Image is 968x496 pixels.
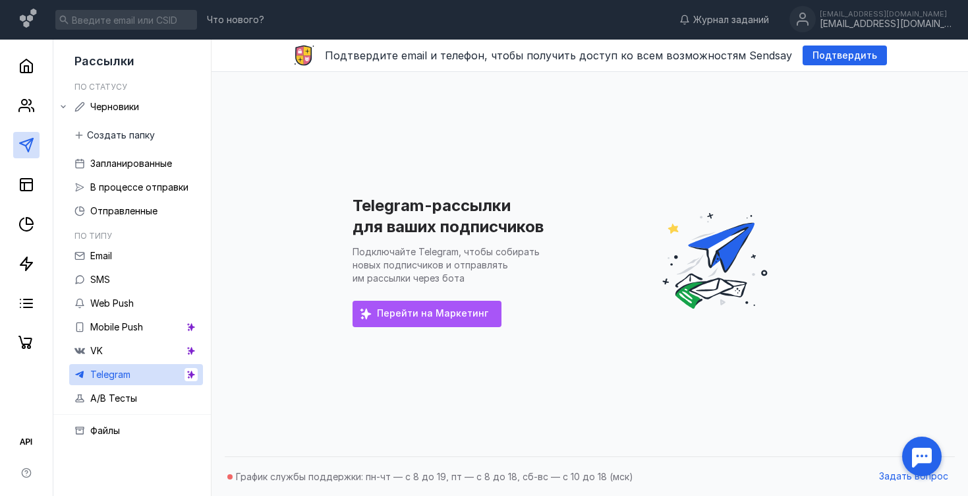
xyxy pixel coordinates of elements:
span: Задать вопрос [879,471,948,482]
a: Web Push [69,293,203,314]
a: Файлы [69,420,203,441]
p: Подключайте Telegram, чтобы собирать новых подписчиков и отправлять им рассылки через бота [353,246,540,284]
span: Запланированные [90,158,172,169]
button: Задать вопрос [872,467,955,487]
a: Email [69,245,203,266]
span: VK [90,345,103,356]
input: Введите email или CSID [55,10,197,30]
h5: По статусу [74,82,127,92]
span: Черновики [90,101,139,112]
a: Перейти на Маркетинг [353,301,501,327]
span: Email [90,250,112,261]
div: [EMAIL_ADDRESS][DOMAIN_NAME] [820,10,952,18]
span: В процессе отправки [90,181,188,193]
span: Что нового? [207,15,264,24]
h5: По типу [74,231,112,241]
span: Файлы [90,425,120,436]
a: Запланированные [69,153,203,174]
a: SMS [69,269,203,290]
div: [EMAIL_ADDRESS][DOMAIN_NAME] [820,18,952,30]
span: Mobile Push [90,321,143,332]
a: VK [69,340,203,361]
a: A/B Тесты [69,388,203,409]
span: Подтвердить [812,50,877,61]
a: Что нового? [200,15,271,24]
span: Журнал заданий [693,13,769,26]
span: Telegram [90,369,130,380]
a: Mobile Push [69,317,203,338]
span: SMS [90,274,110,285]
button: Подтвердить [803,46,887,65]
button: Создать папку [69,125,161,145]
span: Перейти на Маркетинг [377,308,488,319]
a: Журнал заданий [673,13,776,26]
a: Черновики [69,96,203,117]
span: Web Push [90,297,134,309]
a: Отправленные [69,201,203,222]
a: В процессе отправки [69,177,203,198]
h1: Telegram-рассылки для ваших подписчиков [353,196,544,236]
span: Создать папку [87,130,155,141]
span: Подтвердите email и телефон, чтобы получить доступ ко всем возможностям Sendsay [325,49,792,62]
span: Отправленные [90,205,157,216]
span: A/B Тесты [90,392,137,404]
span: График службы поддержки: пн-чт — с 8 до 19, пт — с 8 до 18, сб-вс — с 10 до 18 (мск) [236,471,633,482]
a: Telegram [69,364,203,385]
span: Рассылки [74,54,134,68]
